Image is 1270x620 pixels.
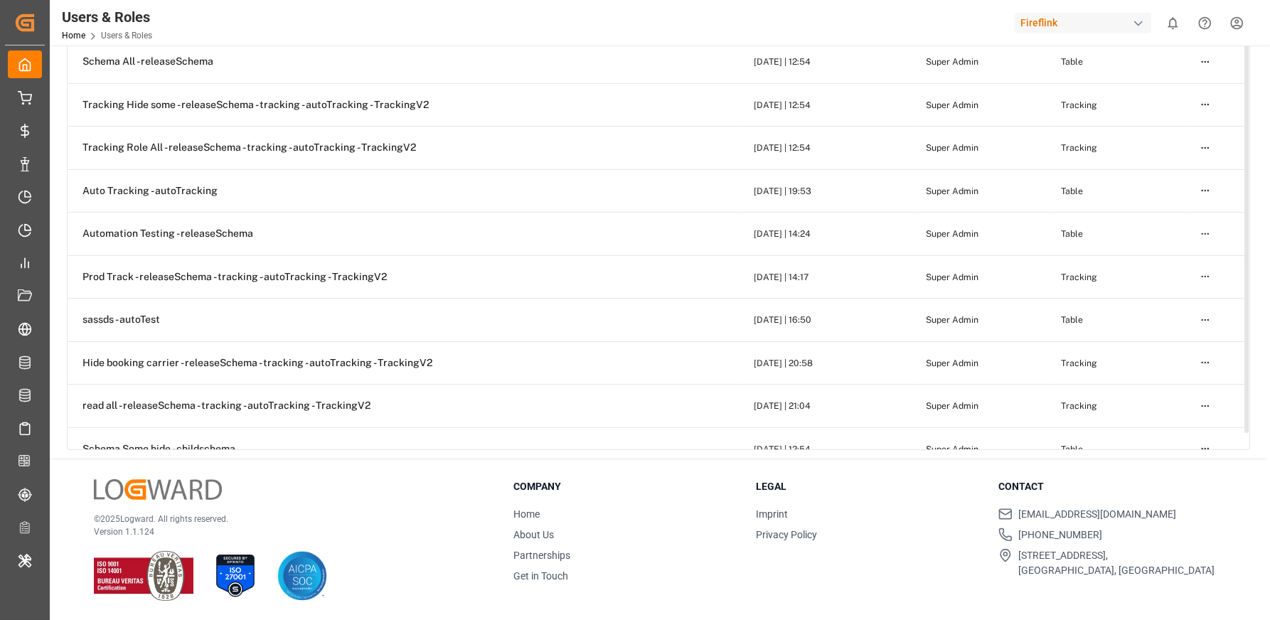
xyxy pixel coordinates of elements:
[1051,255,1185,299] td: Tracking
[1051,169,1185,213] td: Table
[916,41,1051,84] td: Super Admin
[210,551,260,601] img: ISO 27001 Certification
[756,529,817,540] a: Privacy Policy
[744,299,916,342] td: [DATE] | 16:50
[1051,427,1185,470] td: Table
[513,508,540,520] a: Home
[756,508,788,520] a: Imprint
[744,255,916,299] td: [DATE] | 14:17
[94,513,478,525] p: © 2025 Logward. All rights reserved.
[756,479,981,494] h3: Legal
[513,550,570,561] a: Partnerships
[62,31,85,41] a: Home
[82,99,429,112] span: Tracking Hide some - releaseSchema - tracking - autoTracking - TrackingV2
[1051,341,1185,385] td: Tracking
[1051,41,1185,84] td: Table
[916,169,1051,213] td: Super Admin
[744,427,916,470] td: [DATE] | 12:54
[82,271,387,284] span: Prod Track - releaseSchema - tracking - autoTracking - TrackingV2
[1051,213,1185,256] td: Table
[916,299,1051,342] td: Super Admin
[82,400,370,412] span: read all - releaseSchema - tracking - autoTracking - TrackingV2
[513,479,738,494] h3: Company
[82,443,235,456] span: Schema Some hide - childschema
[744,41,916,84] td: [DATE] | 12:54
[1157,7,1189,39] button: show 0 new notifications
[1015,13,1151,33] div: Fireflink
[1018,507,1176,522] span: [EMAIL_ADDRESS][DOMAIN_NAME]
[513,529,554,540] a: About Us
[998,479,1223,494] h3: Contact
[94,551,193,601] img: ISO 9001 & ISO 14001 Certification
[916,127,1051,170] td: Super Admin
[82,228,253,240] span: Automation Testing - releaseSchema
[744,83,916,127] td: [DATE] | 12:54
[916,385,1051,428] td: Super Admin
[916,213,1051,256] td: Super Admin
[82,185,218,198] span: Auto Tracking - autoTracking
[1051,385,1185,428] td: Tracking
[1189,7,1221,39] button: Help Center
[744,169,916,213] td: [DATE] | 19:53
[744,213,916,256] td: [DATE] | 14:24
[1051,299,1185,342] td: Table
[1051,127,1185,170] td: Tracking
[82,314,160,326] span: sassds - autoTest
[916,427,1051,470] td: Super Admin
[513,570,568,582] a: Get in Touch
[916,255,1051,299] td: Super Admin
[744,341,916,385] td: [DATE] | 20:58
[744,385,916,428] td: [DATE] | 21:04
[82,55,213,68] span: Schema All - releaseSchema
[1015,9,1157,36] button: Fireflink
[744,127,916,170] td: [DATE] | 12:54
[1018,548,1215,578] span: [STREET_ADDRESS], [GEOGRAPHIC_DATA], [GEOGRAPHIC_DATA]
[1018,528,1102,542] span: [PHONE_NUMBER]
[916,341,1051,385] td: Super Admin
[62,6,152,28] div: Users & Roles
[277,551,327,601] img: AICPA SOC
[1051,83,1185,127] td: Tracking
[94,525,478,538] p: Version 1.1.124
[82,141,416,154] span: Tracking Role All - releaseSchema - tracking - autoTracking - TrackingV2
[82,357,432,370] span: Hide booking carrier - releaseSchema - tracking - autoTracking - TrackingV2
[916,83,1051,127] td: Super Admin
[94,479,222,500] img: Logward Logo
